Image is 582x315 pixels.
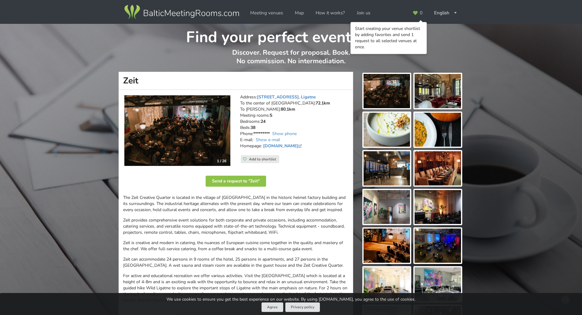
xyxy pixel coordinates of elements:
[430,7,462,19] div: English
[119,24,463,47] h1: Find your perfect event space
[124,95,230,166] img: Industrial-style space | Ligatne | Zeit
[415,190,461,224] img: Zeit | Ligatne | Event place - gallery picture
[262,302,283,312] button: Agree
[364,113,410,147] img: Zeit | Ligatne | Event place - gallery picture
[123,195,349,213] p: The Zeit Creative Quarter is located in the village of [GEOGRAPHIC_DATA] in the historic helmet f...
[257,94,316,100] a: [STREET_ADDRESS], Ligatne
[420,11,423,15] span: 0
[311,7,349,19] a: How it works?
[291,7,308,19] a: Map
[364,229,410,263] img: Zeit | Ligatne | Event place - gallery picture
[281,106,295,112] strong: 80.1km
[353,7,375,19] a: Join us
[240,94,349,155] address: Address: To the center of [GEOGRAPHIC_DATA]: To [PERSON_NAME]: Meeting rooms: Bedrooms: Beds: Pho...
[415,74,461,108] img: Zeit | Ligatne | Event place - gallery picture
[364,151,410,185] img: Zeit | Ligatne | Event place - gallery picture
[249,157,276,162] span: Add to shortlist
[364,190,410,224] img: Zeit | Ligatne | Event place - gallery picture
[213,156,230,166] div: 1 / 26
[124,95,230,166] a: Industrial-style space | Ligatne | Zeit 1 / 26
[251,125,255,130] strong: 38
[364,74,410,108] img: Zeit | Ligatne | Event place - gallery picture
[123,4,240,21] img: Baltic Meeting Rooms
[123,217,349,236] p: Zeit provides comprehensive event solutions for both corporate and private occasions, including a...
[119,72,353,90] h1: Zeit
[415,267,461,302] img: Zeit | Ligatne | Event place - gallery picture
[415,151,461,185] img: Zeit | Ligatne | Event place - gallery picture
[206,176,266,187] button: Send a request to "Zeit"
[261,119,265,124] strong: 24
[263,143,303,149] a: [DOMAIN_NAME]
[355,26,422,50] div: Start creating your venue shortlist by adding favorites and send 1 request to all selected venues...
[272,131,297,137] a: Show phone
[415,113,461,147] img: Zeit | Ligatne | Event place - gallery picture
[123,273,349,303] p: For active and educational recreation we offer various activities. Visit the [GEOGRAPHIC_DATA] wh...
[256,137,280,143] a: Show e-mail
[316,100,330,106] strong: 72.1km
[246,7,287,19] a: Meeting venues
[285,302,320,312] a: Privacy policy
[123,256,349,269] p: Zeit can accommodate 24 persons in 9 rooms of the hotel, 25 persons in apartments, and 27 persons...
[270,112,272,118] strong: 5
[415,229,461,263] img: Zeit | Ligatne | Event place - gallery picture
[119,48,463,72] p: Discover. Request for proposal. Book. No commission. No intermediation.
[123,240,349,252] p: Zeit is creative and modern in catering, the nuances of European cuisine come together in the qua...
[364,267,410,302] img: Zeit | Ligatne | Event place - gallery picture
